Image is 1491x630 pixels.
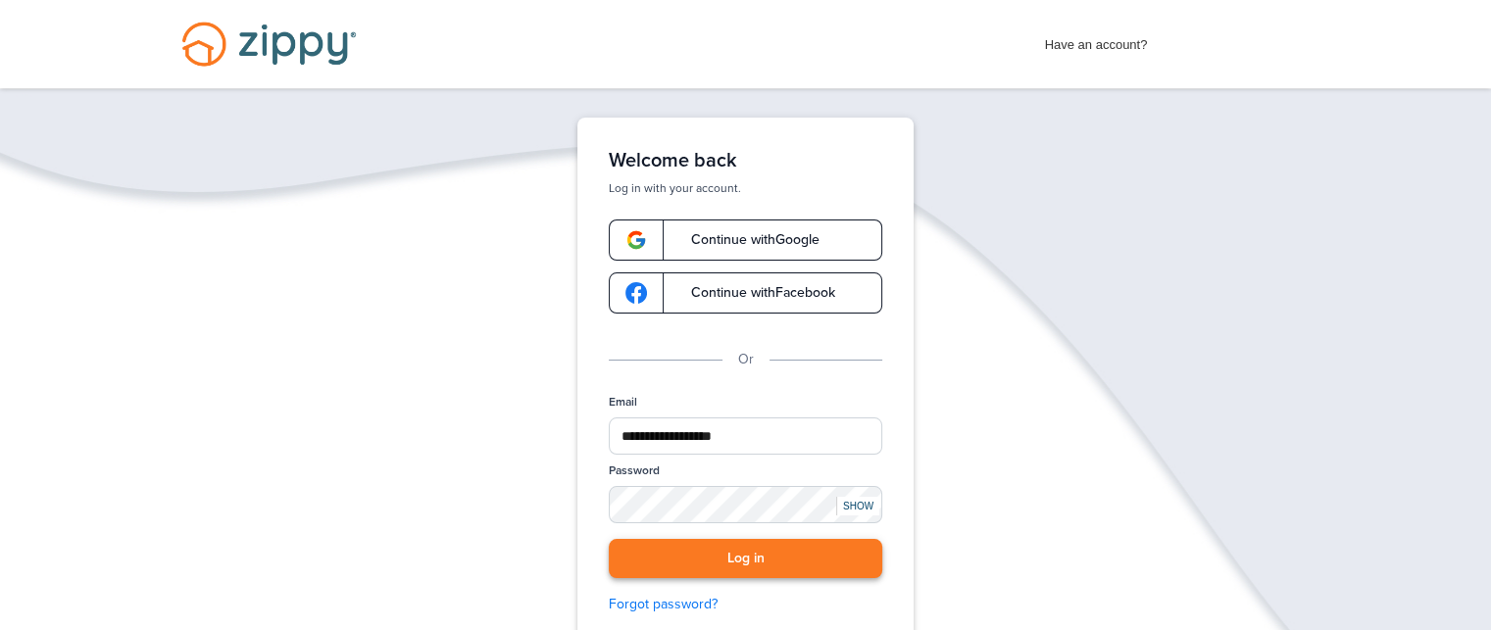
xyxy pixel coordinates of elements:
[609,149,882,172] h1: Welcome back
[625,282,647,304] img: google-logo
[609,486,882,523] input: Password
[1045,24,1148,56] span: Have an account?
[609,180,882,196] p: Log in with your account.
[609,539,882,579] button: Log in
[609,394,637,411] label: Email
[609,462,660,479] label: Password
[671,233,820,247] span: Continue with Google
[671,286,835,300] span: Continue with Facebook
[625,229,647,251] img: google-logo
[609,417,882,455] input: Email
[609,272,882,314] a: google-logoContinue withFacebook
[609,594,882,615] a: Forgot password?
[836,497,879,515] div: SHOW
[738,349,754,370] p: Or
[609,219,882,261] a: google-logoContinue withGoogle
